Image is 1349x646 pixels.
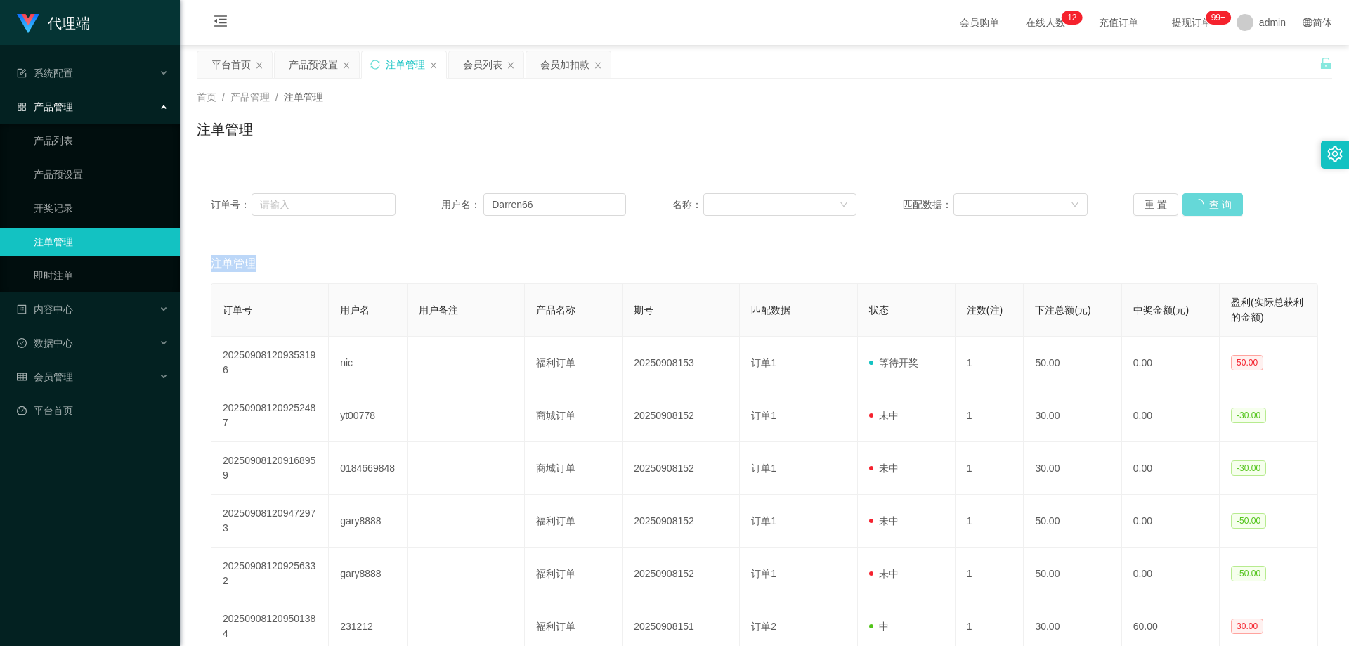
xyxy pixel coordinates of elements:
[329,442,407,495] td: 0184669848
[956,337,1024,389] td: 1
[751,463,776,474] span: 订单1
[34,228,169,256] a: 注单管理
[211,389,329,442] td: 202509081209252487
[17,338,27,348] i: 图标: check-circle-o
[967,304,1003,316] span: 注数(注)
[17,304,27,314] i: 图标: profile
[17,102,27,112] i: 图标: appstore-o
[17,337,73,349] span: 数据中心
[956,495,1024,548] td: 1
[1071,200,1079,210] i: 图标: down
[329,389,407,442] td: yt00778
[211,337,329,389] td: 202509081209353196
[1024,442,1121,495] td: 30.00
[672,198,703,212] span: 名称：
[34,127,169,155] a: 产品列表
[197,91,216,103] span: 首页
[623,548,740,600] td: 20250908152
[211,442,329,495] td: 202509081209168959
[255,61,263,70] i: 图标: close
[342,61,351,70] i: 图标: close
[211,51,251,78] div: 平台首页
[17,14,39,34] img: logo.9652507e.png
[211,255,256,272] span: 注单管理
[634,304,653,316] span: 期号
[1231,513,1266,529] span: -50.00
[623,442,740,495] td: 20250908152
[623,495,740,548] td: 20250908152
[222,91,225,103] span: /
[197,119,253,140] h1: 注单管理
[751,410,776,421] span: 订单1
[1133,304,1189,316] span: 中奖金额(元)
[419,304,458,316] span: 用户备注
[525,548,623,600] td: 福利订单
[869,515,899,527] span: 未中
[17,304,73,315] span: 内容中心
[1072,11,1077,25] p: 2
[1133,193,1178,216] button: 重 置
[230,91,270,103] span: 产品管理
[956,442,1024,495] td: 1
[525,337,623,389] td: 福利订单
[869,304,889,316] span: 状态
[483,193,626,216] input: 请输入
[1165,18,1218,27] span: 提现订单
[1092,18,1145,27] span: 充值订单
[197,1,245,46] i: 图标: menu-fold
[525,495,623,548] td: 福利订单
[869,463,899,474] span: 未中
[623,389,740,442] td: 20250908152
[1035,304,1090,316] span: 下注总额(元)
[594,61,602,70] i: 图标: close
[1231,297,1303,323] span: 盈利(实际总获利的金额)
[252,193,395,216] input: 请输入
[840,200,848,210] i: 图标: down
[48,1,90,46] h1: 代理端
[1231,566,1266,581] span: -50.00
[1303,18,1312,27] i: 图标: global
[525,442,623,495] td: 商城订单
[463,51,502,78] div: 会员列表
[1024,389,1121,442] td: 30.00
[17,67,73,79] span: 系统配置
[1122,337,1220,389] td: 0.00
[289,51,338,78] div: 产品预设置
[211,495,329,548] td: 202509081209472973
[34,194,169,222] a: 开奖记录
[956,389,1024,442] td: 1
[751,357,776,368] span: 订单1
[1231,408,1266,423] span: -30.00
[17,101,73,112] span: 产品管理
[869,410,899,421] span: 未中
[386,51,425,78] div: 注单管理
[329,495,407,548] td: gary8888
[751,568,776,579] span: 订单1
[1122,442,1220,495] td: 0.00
[441,198,483,212] span: 用户名：
[284,91,323,103] span: 注单管理
[275,91,278,103] span: /
[17,372,27,382] i: 图标: table
[623,337,740,389] td: 20250908153
[329,337,407,389] td: nic
[1024,337,1121,389] td: 50.00
[956,548,1024,600] td: 1
[1206,11,1231,25] sup: 1115
[507,61,515,70] i: 图标: close
[340,304,370,316] span: 用户名
[1024,495,1121,548] td: 50.00
[1319,57,1332,70] i: 图标: unlock
[17,371,73,382] span: 会员管理
[1024,548,1121,600] td: 50.00
[1231,619,1263,634] span: 30.00
[751,621,776,632] span: 订单2
[1231,355,1263,370] span: 50.00
[869,568,899,579] span: 未中
[1122,389,1220,442] td: 0.00
[540,51,589,78] div: 会员加扣款
[536,304,575,316] span: 产品名称
[329,548,407,600] td: gary8888
[869,621,889,632] span: 中
[1327,146,1343,162] i: 图标: setting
